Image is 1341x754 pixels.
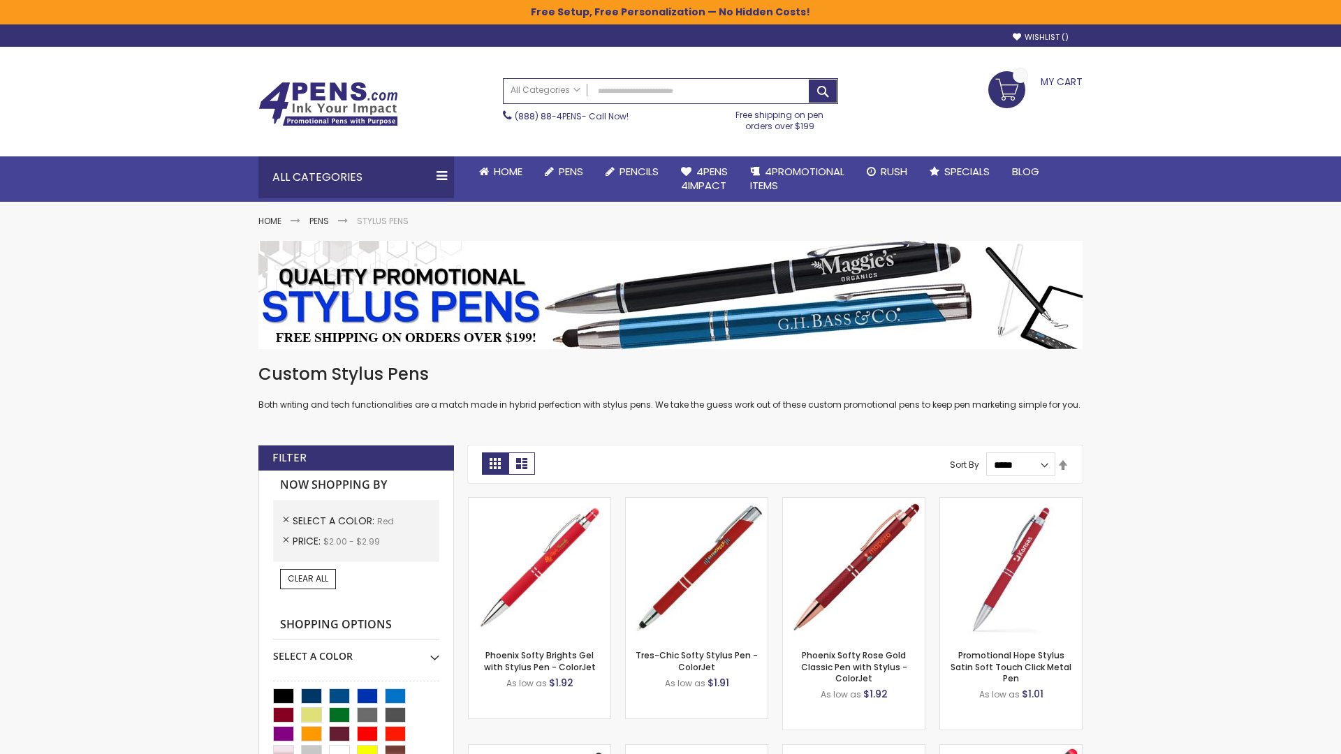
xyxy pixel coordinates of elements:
[951,649,1071,683] a: Promotional Hope Stylus Satin Soft Touch Click Metal Pen
[594,156,670,187] a: Pencils
[323,535,380,547] span: $2.00 - $2.99
[636,649,758,672] a: Tres-Chic Softy Stylus Pen - ColorJet
[721,104,839,132] div: Free shipping on pen orders over $199
[258,156,454,198] div: All Categories
[979,688,1020,700] span: As low as
[670,156,739,202] a: 4Pens4impact
[293,514,377,528] span: Select A Color
[280,569,336,589] a: Clear All
[559,164,583,179] span: Pens
[482,452,508,475] strong: Grid
[258,215,281,227] a: Home
[783,498,925,640] img: Phoenix Softy Rose Gold Classic Pen with Stylus - ColorJet-Red
[626,497,768,509] a: Tres-Chic Softy Stylus Pen - ColorJet-Red
[469,498,610,640] img: Phoenix Softy Brights Gel with Stylus Pen - ColorJet-Red
[468,156,534,187] a: Home
[626,498,768,640] img: Tres-Chic Softy Stylus Pen - ColorJet-Red
[950,459,979,471] label: Sort By
[739,156,856,202] a: 4PROMOTIONALITEMS
[504,79,587,102] a: All Categories
[783,497,925,509] a: Phoenix Softy Rose Gold Classic Pen with Stylus - ColorJet-Red
[273,640,439,663] div: Select A Color
[258,363,1083,411] div: Both writing and tech functionalities are a match made in hybrid perfection with stylus pens. We ...
[357,215,409,227] strong: Stylus Pens
[469,497,610,509] a: Phoenix Softy Brights Gel with Stylus Pen - ColorJet-Red
[708,676,729,690] span: $1.91
[272,450,307,466] strong: Filter
[288,572,328,584] span: Clear All
[940,498,1082,640] img: Promotional Hope Stylus Satin Soft Touch Click Metal Pen-Red
[515,110,629,122] span: - Call Now!
[620,164,659,179] span: Pencils
[258,241,1083,349] img: Stylus Pens
[549,676,573,690] span: $1.92
[801,649,907,683] a: Phoenix Softy Rose Gold Classic Pen with Stylus - ColorJet
[821,688,861,700] span: As low as
[665,677,705,689] span: As low as
[1022,687,1043,701] span: $1.01
[1013,32,1069,43] a: Wishlist
[944,164,990,179] span: Specials
[506,677,547,689] span: As low as
[494,164,522,179] span: Home
[273,471,439,500] strong: Now Shopping by
[1001,156,1050,187] a: Blog
[750,164,844,193] span: 4PROMOTIONAL ITEMS
[881,164,907,179] span: Rush
[681,164,728,193] span: 4Pens 4impact
[484,649,596,672] a: Phoenix Softy Brights Gel with Stylus Pen - ColorJet
[534,156,594,187] a: Pens
[293,534,323,548] span: Price
[309,215,329,227] a: Pens
[511,84,580,96] span: All Categories
[918,156,1001,187] a: Specials
[258,363,1083,385] h1: Custom Stylus Pens
[940,497,1082,509] a: Promotional Hope Stylus Satin Soft Touch Click Metal Pen-Red
[273,610,439,640] strong: Shopping Options
[863,687,888,701] span: $1.92
[856,156,918,187] a: Rush
[258,82,398,126] img: 4Pens Custom Pens and Promotional Products
[1012,164,1039,179] span: Blog
[377,515,394,527] span: Red
[515,110,582,122] a: (888) 88-4PENS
